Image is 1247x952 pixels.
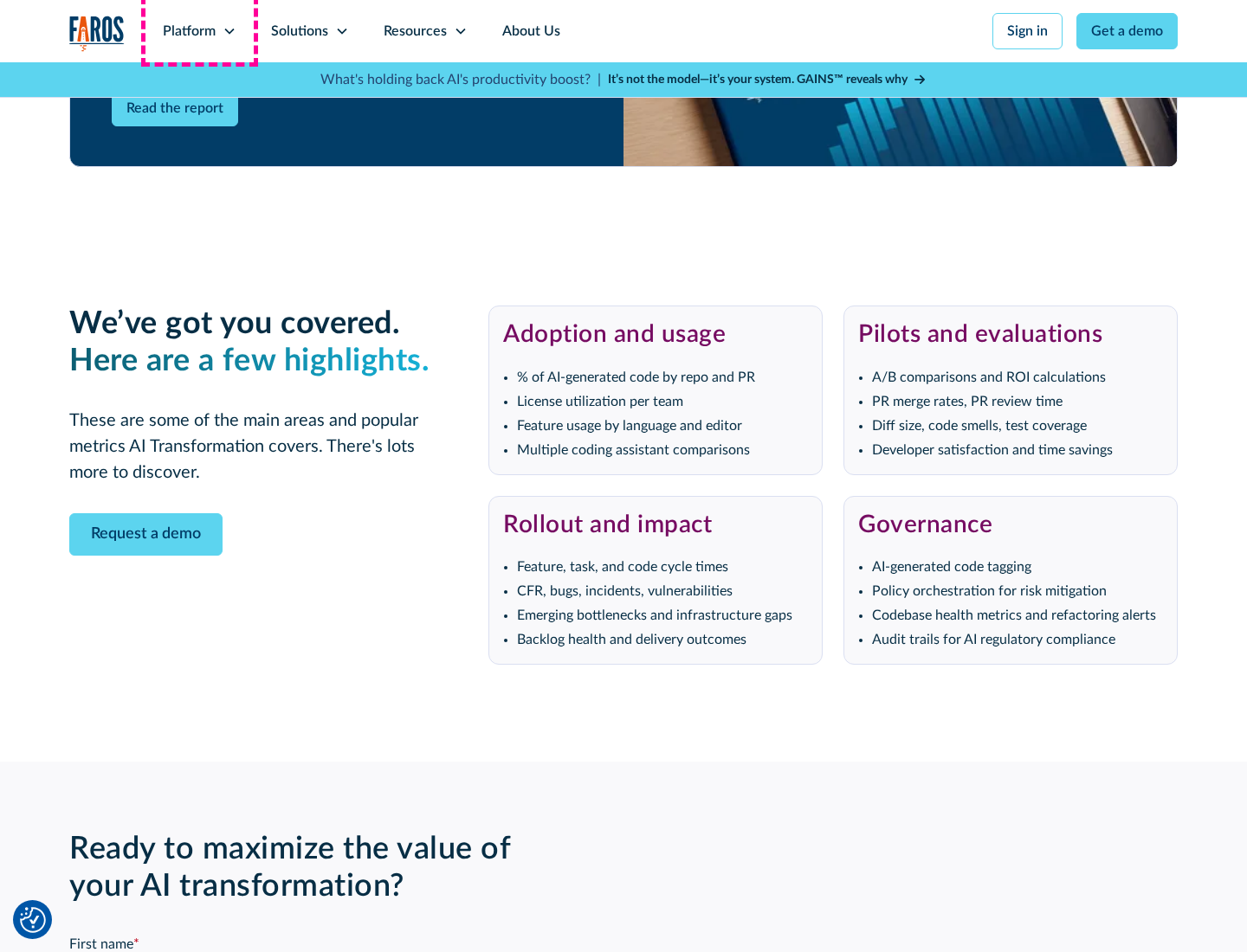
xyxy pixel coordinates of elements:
[384,21,447,42] div: Resources
[69,16,125,51] a: home
[858,320,1163,350] h3: Pilots and evaluations
[517,391,808,412] li: License utilization per team
[69,513,223,556] a: Request a demo
[872,581,1163,601] li: Policy orchestration for risk mitigation
[608,71,927,89] a: It’s not the model—it’s your system. GAINS™ reveals why
[69,16,125,51] img: Logo of the analytics and reporting company Faros.
[517,367,808,388] li: % of AI-generated code by repo and PR
[517,556,808,577] li: Feature, task, and code cycle times
[69,831,514,905] h2: Ready to maximize the value of your AI transformation?
[517,581,808,601] li: CFR, bugs, incidents, vulnerabilities
[608,74,908,86] strong: It’s not the model—it’s your system. GAINS™ reveals why
[992,13,1063,49] a: Sign in
[872,605,1163,626] li: Codebase health metrics and refactoring alerts
[517,629,808,650] li: Backlog health and delivery outcomes
[517,415,808,436] li: Feature usage by language and editor
[872,391,1163,412] li: PR merge rates, PR review time
[858,511,1163,540] h3: Governance
[163,21,216,42] div: Platform
[320,69,601,90] p: What's holding back AI's productivity boost? |
[69,345,430,376] em: Here are a few highlights.
[872,415,1163,436] li: Diff size, code smells, test coverage
[872,440,1163,460] li: Developer satisfaction and time savings
[517,440,808,460] li: Multiple coding assistant comparisons
[517,605,808,626] li: Emerging bottlenecks and infrastructure gaps
[69,408,433,486] p: These are some of the main areas and popular metrics AI Transformation covers. There's lots more ...
[112,90,238,126] a: Read the report
[69,308,430,376] strong: We’ve got you covered. ‍
[872,629,1163,650] li: Audit trails for AI regulatory compliance
[20,907,46,933] button: Cookie Settings
[503,320,808,350] h3: Adoption and usage
[1076,13,1178,49] a: Get a demo
[20,907,46,933] img: Revisit consent button
[872,367,1163,388] li: A/B comparisons and ROI calculations
[872,556,1163,577] li: AI-generated code tagging
[503,511,808,540] h3: Rollout and impact
[271,21,328,42] div: Solutions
